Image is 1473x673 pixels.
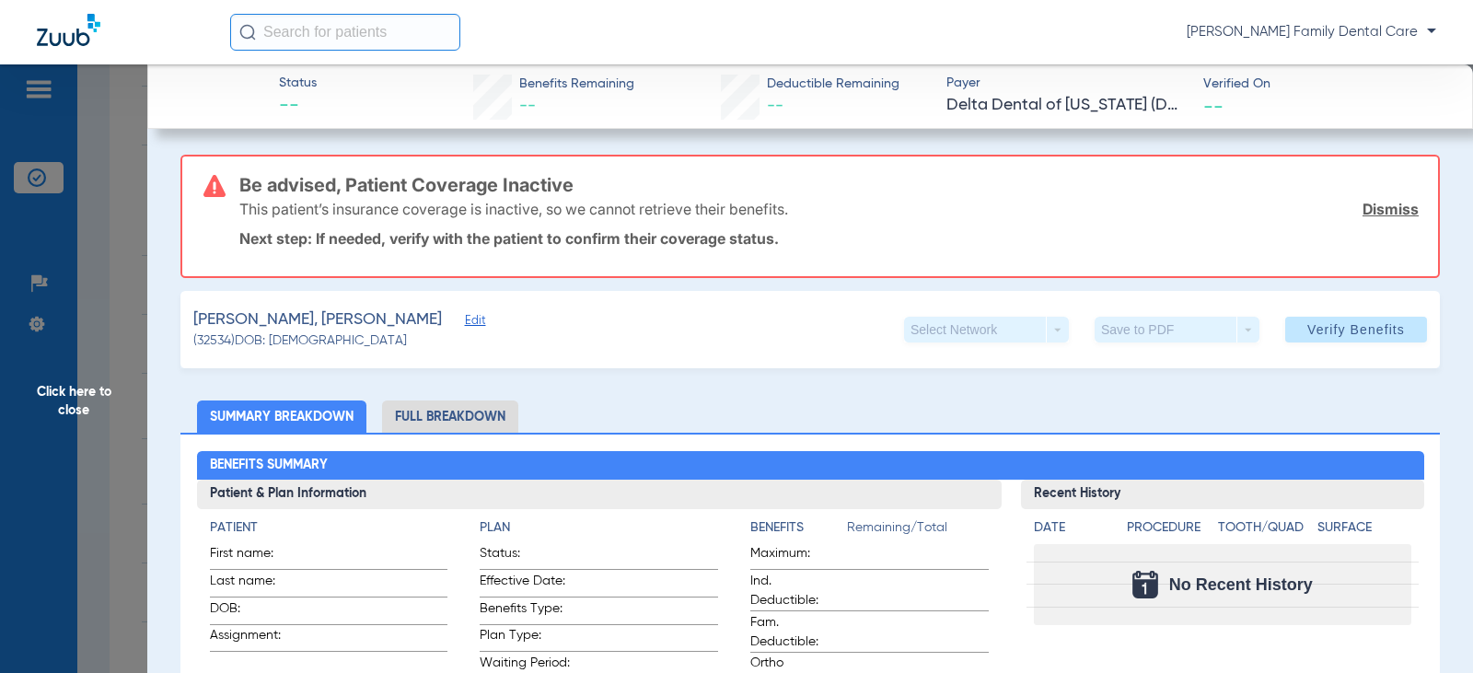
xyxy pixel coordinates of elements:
img: Zuub Logo [37,14,100,46]
span: (32534) DOB: [DEMOGRAPHIC_DATA] [193,331,407,351]
h3: Patient & Plan Information [197,480,1003,509]
span: Benefits Remaining [519,75,634,94]
span: Verify Benefits [1307,322,1405,337]
span: Fam. Deductible: [750,613,841,652]
span: Maximum: [750,544,841,569]
span: -- [1203,96,1224,115]
h3: Recent History [1021,480,1423,509]
li: Full Breakdown [382,400,518,433]
span: Edit [465,314,481,331]
span: DOB: [210,599,300,624]
h4: Tooth/Quad [1218,518,1311,538]
img: Calendar [1132,571,1158,598]
li: Summary Breakdown [197,400,366,433]
span: Deductible Remaining [767,75,899,94]
span: Last name: [210,572,300,597]
h4: Plan [480,518,718,538]
span: First name: [210,544,300,569]
img: Search Icon [239,24,256,41]
p: Next step: If needed, verify with the patient to confirm their coverage status. [239,229,1419,248]
app-breakdown-title: Benefits [750,518,847,544]
span: -- [519,98,536,114]
span: -- [767,98,783,114]
span: Status: [480,544,570,569]
span: [PERSON_NAME], [PERSON_NAME] [193,308,442,331]
p: This patient’s insurance coverage is inactive, so we cannot retrieve their benefits. [239,200,788,218]
span: Benefits Type: [480,599,570,624]
span: Delta Dental of [US_STATE] (DDPA) - AI [946,94,1187,117]
h4: Patient [210,518,448,538]
span: Effective Date: [480,572,570,597]
app-breakdown-title: Tooth/Quad [1218,518,1311,544]
span: [PERSON_NAME] Family Dental Care [1187,23,1436,41]
img: error-icon [203,175,226,197]
h4: Date [1034,518,1111,538]
h4: Benefits [750,518,847,538]
h3: Be advised, Patient Coverage Inactive [239,176,1419,194]
span: Status [279,74,317,93]
span: Verified On [1203,75,1444,94]
button: Verify Benefits [1285,317,1427,342]
h4: Procedure [1127,518,1211,538]
span: -- [279,94,317,120]
app-breakdown-title: Procedure [1127,518,1211,544]
span: Ind. Deductible: [750,572,841,610]
span: Assignment: [210,626,300,651]
h2: Benefits Summary [197,451,1424,481]
span: No Recent History [1169,575,1313,594]
a: Dismiss [1363,200,1419,218]
span: Remaining/Total [847,518,989,544]
span: Plan Type: [480,626,570,651]
app-breakdown-title: Surface [1317,518,1410,544]
span: Payer [946,74,1187,93]
app-breakdown-title: Date [1034,518,1111,544]
input: Search for patients [230,14,460,51]
h4: Surface [1317,518,1410,538]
